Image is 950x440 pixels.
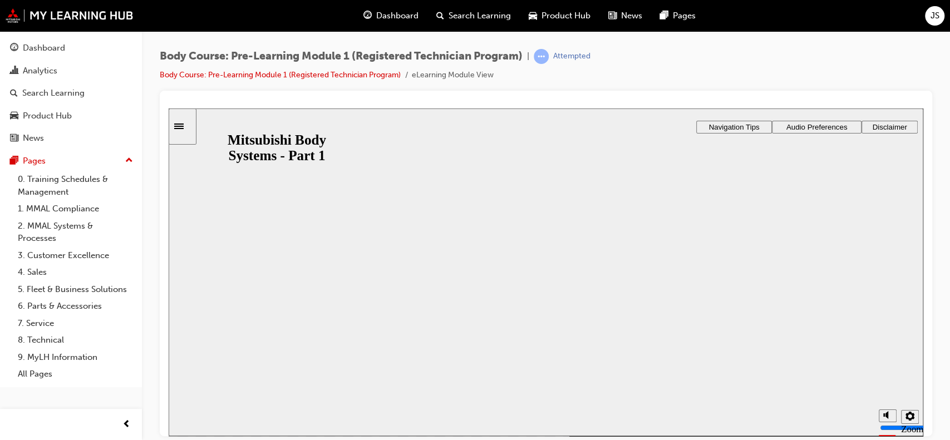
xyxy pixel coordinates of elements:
span: learningRecordVerb_ATTEMPT-icon [534,49,549,64]
div: Search Learning [22,87,85,100]
span: Pages [673,9,696,22]
span: search-icon [10,88,18,98]
button: settings [732,301,750,315]
span: Audio Preferences [618,14,679,23]
label: Zoom to fit [732,315,755,348]
button: Pages [4,151,137,171]
button: JS [925,6,944,26]
a: 9. MyLH Information [13,349,137,366]
div: News [23,132,44,145]
div: Dashboard [23,42,65,55]
a: search-iconSearch Learning [427,4,520,27]
li: eLearning Module View [412,69,494,82]
div: misc controls [705,291,749,328]
img: mmal [6,8,134,23]
span: chart-icon [10,66,18,76]
input: volume [711,315,783,324]
button: volume [710,301,728,314]
span: News [621,9,642,22]
span: pages-icon [660,9,668,23]
span: Search Learning [449,9,511,22]
span: pages-icon [10,156,18,166]
a: pages-iconPages [651,4,705,27]
div: Analytics [23,65,57,77]
a: Product Hub [4,106,137,126]
a: 6. Parts & Accessories [13,298,137,315]
span: prev-icon [122,418,131,432]
a: Search Learning [4,83,137,103]
button: DashboardAnalyticsSearch LearningProduct HubNews [4,36,137,151]
a: Analytics [4,61,137,81]
span: Dashboard [376,9,419,22]
span: car-icon [10,111,18,121]
span: Body Course: Pre-Learning Module 1 (Registered Technician Program) [160,50,523,63]
span: guage-icon [10,43,18,53]
a: News [4,128,137,149]
span: search-icon [436,9,444,23]
span: news-icon [608,9,617,23]
a: 5. Fleet & Business Solutions [13,281,137,298]
span: guage-icon [363,9,372,23]
div: Product Hub [23,110,72,122]
div: Attempted [553,51,590,62]
div: Pages [23,155,46,167]
a: All Pages [13,365,137,383]
a: 2. MMAL Systems & Processes [13,217,137,247]
a: car-iconProduct Hub [520,4,599,27]
span: up-icon [125,154,133,168]
a: 1. MMAL Compliance [13,200,137,217]
a: guage-iconDashboard [355,4,427,27]
a: news-iconNews [599,4,651,27]
a: Dashboard [4,38,137,58]
span: Navigation Tips [540,14,590,23]
span: Product Hub [542,9,590,22]
span: car-icon [529,9,537,23]
a: 7. Service [13,315,137,332]
span: | [527,50,529,63]
span: news-icon [10,134,18,144]
span: Disclaimer [703,14,738,23]
a: 0. Training Schedules & Management [13,171,137,200]
a: 8. Technical [13,332,137,349]
span: JS [931,9,939,22]
a: 4. Sales [13,264,137,281]
a: 3. Customer Excellence [13,247,137,264]
a: Body Course: Pre-Learning Module 1 (Registered Technician Program) [160,70,401,80]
